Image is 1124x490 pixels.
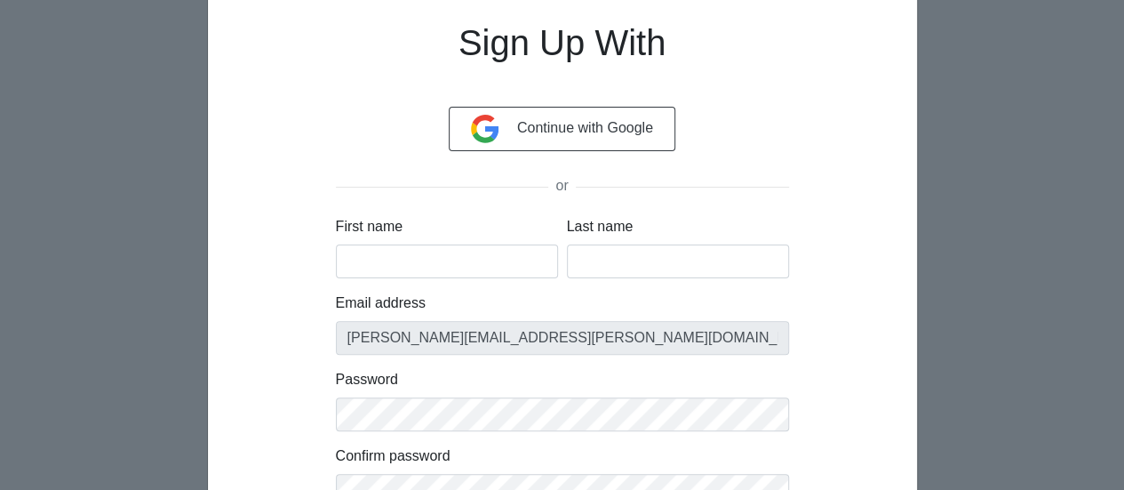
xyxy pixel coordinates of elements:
span: Continue with Google [517,120,653,135]
label: Email address [336,293,426,314]
label: Password [336,369,398,390]
span: or [548,178,575,193]
button: Continue with Google [449,107,675,151]
label: Confirm password [336,446,450,467]
label: Last name [567,216,634,237]
label: First name [336,216,403,237]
